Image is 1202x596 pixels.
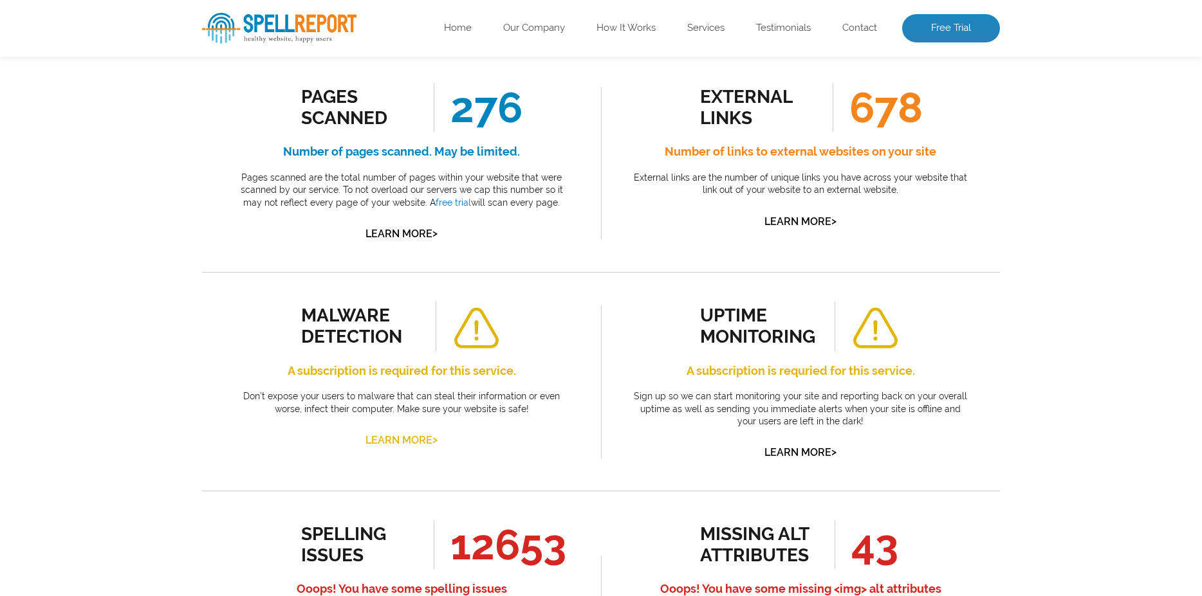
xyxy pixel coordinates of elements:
[130,69,138,78] span: ru
[33,91,145,120] td: divino
[831,443,837,461] span: >
[700,523,817,566] div: missing alt attributes
[164,181,176,195] a: 1
[156,189,177,199] a: /refs
[156,248,275,258] a: /names/568-%D0%AD%D0%B4%D1%83%D0%B0%D1%80%D0%B4-%D0%A2%D0%98%D0%A1%D0%A1%D0%AD
[41,41,160,51] a: /uploads/images/Karel_44.jpg
[33,62,145,90] td: diciembre
[228,181,240,194] a: 9
[130,246,138,255] span: ru
[147,1,308,31] th: Website Page
[156,41,275,51] a: /names/602-%D0%92%D0%B0%D0%BB%D0%B5%D1%80%D0%B8%D0%B9-%D0%A4%D0%9E%D0%9C%D0%98%D0%9D
[33,298,145,327] td: polotna
[630,361,971,381] h4: A subscription is requried for this service.
[33,239,145,267] td: habiendo
[231,361,572,381] h4: A subscription is required for this service.
[432,431,438,449] span: >
[130,128,138,137] span: ru
[452,307,500,349] img: alert
[432,224,438,242] span: >
[842,22,877,35] a: Contact
[301,305,418,347] div: malware detection
[6,96,335,105] span: Want to view
[6,96,335,121] h3: All Results?
[130,276,138,285] span: ru
[764,215,837,228] a: Learn More>
[156,130,275,140] a: /names/568-%D0%AD%D0%B4%D1%83%D0%B0%D1%80%D0%B4-%D0%A2%D0%98%D0%A1%D0%A1%D0%AD
[156,307,275,318] a: /names/602-%D0%92%D0%B0%D0%BB%D0%B5%D1%80%D0%B8%D0%B9-%D0%A4%D0%9E%D0%9C%D0%98%D0%9D
[596,22,656,35] a: How It Works
[152,181,163,194] a: 5
[831,212,837,230] span: >
[365,228,438,240] a: Learn More>
[114,181,125,194] a: 3
[33,269,145,297] td: infalible
[156,100,275,111] a: /names/568-%D0%AD%D0%B4%D1%83%D0%B0%D1%80%D0%B4-%D0%A2%D0%98%D0%A1%D0%A1%D0%AD
[156,219,180,229] a: /links
[630,390,971,428] p: Sign up so we can start monitoring your site and reporting back on your overall uptime as well as...
[130,98,138,107] span: ru
[851,307,899,349] img: alert
[202,13,356,44] img: SpellReport
[171,1,272,31] th: Website Page
[272,181,298,194] a: Next
[687,22,725,35] a: Services
[10,41,129,51] a: /authors/r/[PERSON_NAME]
[231,390,572,415] p: Don’t expose your users to malware that can steal their information or even worse, infect their c...
[231,172,572,210] p: Pages scanned are the total number of pages within your website that were scanned by our service....
[130,217,138,226] span: ru
[140,1,277,31] th: Website Page
[630,172,971,197] p: External links are the number of unique links you have across your website that link out of your ...
[41,71,160,81] a: /uploads/images/Портрет_кинооператора_Петра_Власова_работы_члена_Союза_художников_России_и_тоже_б...
[630,141,971,162] h4: Number of links to external websites on your site
[180,41,241,51] a: /encyclopedia
[118,134,223,156] a: Get Free Trial
[129,187,138,196] span: en
[33,210,145,238] td: gorkyfilm
[301,86,418,129] div: Pages Scanned
[835,520,898,569] span: 43
[180,130,241,140] a: /encyclopedia
[444,22,472,35] a: Home
[365,434,438,446] a: Learn More>
[301,523,418,566] div: spelling issues
[434,83,522,132] span: 276
[149,41,170,51] a: /refs
[33,121,145,149] td: encomendamos
[76,181,88,195] a: 1
[130,39,138,48] span: ru
[33,180,145,208] td: fron
[436,197,471,208] a: free trial
[248,181,264,194] a: 10
[1,1,138,31] th: Broken Link
[209,181,221,194] a: 8
[700,305,817,347] div: uptime monitoring
[180,71,241,81] a: /encyclopedia
[48,130,160,140] a: /uploads/images/Ян2.jpg
[15,71,129,81] a: /projects/soviet-museum/
[130,158,138,167] span: ru
[833,83,923,132] span: 678
[503,22,565,35] a: Our Company
[434,520,566,569] span: 12653
[33,1,145,31] th: Error Word
[41,100,160,111] a: /uploads/images/17235268+1.jpg
[133,181,144,194] a: 4
[149,71,172,81] a: /links
[180,100,232,111] a: /names/235
[95,181,106,194] a: 2
[120,187,127,196] span: ru
[171,181,183,194] a: 6
[1,1,169,31] th: Img Tag Source
[902,14,1000,42] a: Free Trial
[156,159,275,170] a: /names/568-%D0%AD%D0%B4%D1%83%D0%B0%D1%80%D0%B4-%D0%A2%D0%98%D0%A1%D0%A1%D0%AD
[130,305,138,314] span: ru
[33,32,145,60] td: bielogo
[33,150,145,179] td: estando
[764,446,837,458] a: Learn More>
[231,141,572,162] h4: Number of pages scanned. May be limited.
[190,181,201,194] a: 7
[156,278,275,288] a: /names/568-%D0%AD%D0%B4%D1%83%D0%B0%D1%80%D0%B4-%D0%A2%D0%98%D0%A1%D0%A1%D0%AD
[156,71,275,81] a: /names/568-%D0%AD%D0%B4%D1%83%D0%B0%D1%80%D0%B4-%D0%A2%D0%98%D0%A1%D0%A1%D0%AD
[756,22,811,35] a: Testimonials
